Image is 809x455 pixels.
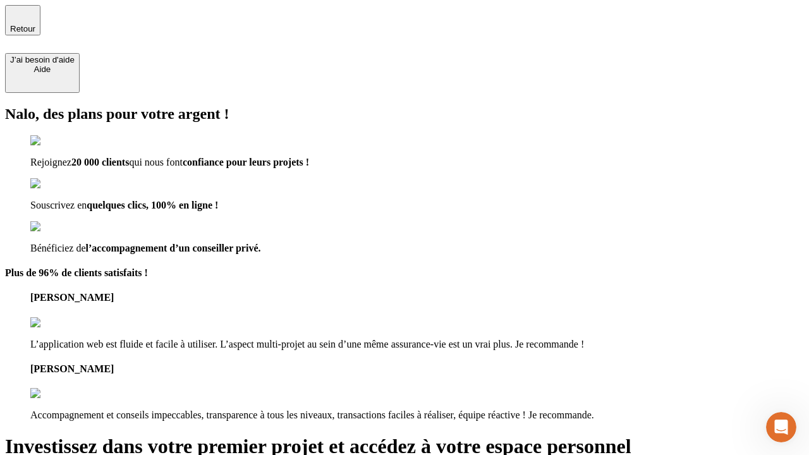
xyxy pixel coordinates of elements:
p: L’application web est fluide et facile à utiliser. L’aspect multi-projet au sein d’une même assur... [30,339,804,350]
span: quelques clics, 100% en ligne ! [87,200,218,210]
img: reviews stars [30,388,93,399]
span: 20 000 clients [71,157,130,167]
div: J’ai besoin d'aide [10,55,75,64]
span: Souscrivez en [30,200,87,210]
p: Accompagnement et conseils impeccables, transparence à tous les niveaux, transactions faciles à r... [30,409,804,421]
iframe: Intercom live chat [766,412,796,442]
button: Retour [5,5,40,35]
button: J’ai besoin d'aideAide [5,53,80,93]
span: Bénéficiez de [30,243,86,253]
img: checkmark [30,221,85,233]
span: confiance pour leurs projets ! [183,157,309,167]
h4: Plus de 96% de clients satisfaits ! [5,267,804,279]
div: Aide [10,64,75,74]
img: reviews stars [30,317,93,329]
span: qui nous font [129,157,182,167]
span: Rejoignez [30,157,71,167]
img: checkmark [30,178,85,190]
img: checkmark [30,135,85,147]
span: Retour [10,24,35,33]
h4: [PERSON_NAME] [30,292,804,303]
h4: [PERSON_NAME] [30,363,804,375]
h2: Nalo, des plans pour votre argent ! [5,106,804,123]
span: l’accompagnement d’un conseiller privé. [86,243,261,253]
